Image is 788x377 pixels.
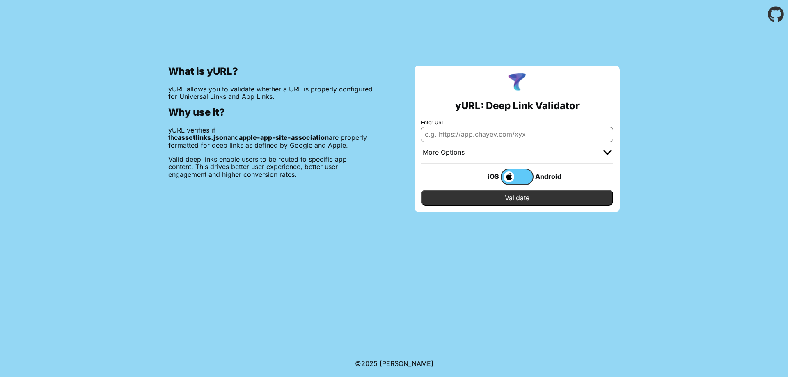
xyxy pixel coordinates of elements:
[468,171,501,182] div: iOS
[168,155,373,178] p: Valid deep links enable users to be routed to specific app content. This drives better user exper...
[421,120,613,126] label: Enter URL
[534,171,566,182] div: Android
[168,85,373,101] p: yURL allows you to validate whether a URL is properly configured for Universal Links and App Links.
[506,72,528,94] img: yURL Logo
[423,149,465,157] div: More Options
[239,133,329,142] b: apple-app-site-association
[421,127,613,142] input: e.g. https://app.chayev.com/xyx
[168,107,373,118] h2: Why use it?
[455,100,580,112] h2: yURL: Deep Link Validator
[421,190,613,206] input: Validate
[380,359,433,368] a: Michael Ibragimchayev's Personal Site
[603,150,612,155] img: chevron
[178,133,227,142] b: assetlinks.json
[355,350,433,377] footer: ©
[168,126,373,149] p: yURL verifies if the and are properly formatted for deep links as defined by Google and Apple.
[168,66,373,77] h2: What is yURL?
[361,359,378,368] span: 2025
